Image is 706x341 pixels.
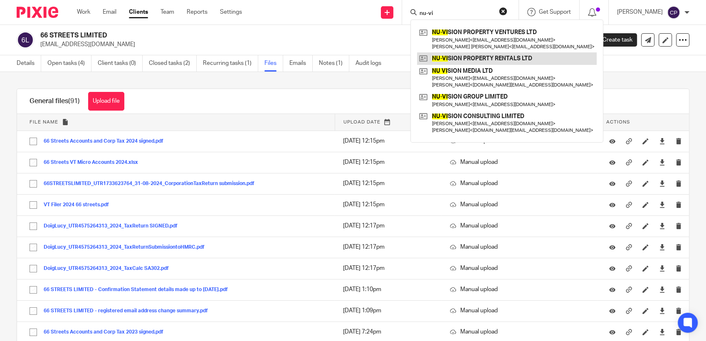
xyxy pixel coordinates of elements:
[68,98,80,104] span: (91)
[343,264,433,272] p: [DATE] 12:17pm
[450,243,589,251] p: Manual upload
[17,55,41,72] a: Details
[25,133,41,149] input: Select
[659,285,665,294] a: Download
[343,285,433,294] p: [DATE] 1:10pm
[17,7,58,18] img: Pixie
[659,222,665,230] a: Download
[659,264,665,272] a: Download
[25,303,41,319] input: Select
[44,245,211,250] button: DoigLucy_UTR4575264313_2024_TaxReturnSubmissiontoHMRC.pdf
[44,181,261,187] button: 66STREETSLIMITED_UTR1733623764_31-08-2024_CorporationTaxReturn submission.pdf
[25,282,41,298] input: Select
[659,158,665,166] a: Download
[343,158,433,166] p: [DATE] 12:15pm
[606,120,630,124] span: Actions
[44,223,184,229] button: DoigLucy_UTR4575264313_2024_TaxReturn SIGNED.pdf
[450,179,589,188] p: Manual upload
[30,120,58,124] span: File name
[160,8,174,16] a: Team
[450,222,589,230] p: Manual upload
[343,137,433,145] p: [DATE] 12:15pm
[539,9,571,15] span: Get Support
[25,176,41,192] input: Select
[450,328,589,336] p: Manual upload
[343,306,433,315] p: [DATE] 1:09pm
[499,7,507,15] button: Clear
[450,264,589,272] p: Manual upload
[25,240,41,255] input: Select
[220,8,242,16] a: Settings
[17,31,34,49] img: svg%3E
[44,266,175,272] button: DoigLucy_UTR4575264313_2024_TaxCalc SA302.pdf
[289,55,313,72] a: Emails
[667,6,680,19] img: svg%3E
[40,40,576,49] p: [EMAIL_ADDRESS][DOMAIN_NAME]
[203,55,258,72] a: Recurring tasks (1)
[659,137,665,145] a: Download
[659,200,665,209] a: Download
[88,92,124,111] button: Upload file
[450,306,589,315] p: Manual upload
[659,328,665,336] a: Download
[44,308,214,314] button: 66 STREETS LIMITED - registered email address change summary.pdf
[343,243,433,251] p: [DATE] 12:17pm
[98,55,143,72] a: Client tasks (0)
[44,287,234,293] button: 66 STREETS LIMITED - Confirmation Statement details made up to [DATE].pdf
[319,55,349,72] a: Notes (1)
[25,155,41,170] input: Select
[343,222,433,230] p: [DATE] 12:17pm
[589,33,637,47] a: Create task
[659,243,665,251] a: Download
[47,55,91,72] a: Open tasks (4)
[103,8,116,16] a: Email
[343,120,380,124] span: Upload date
[149,55,197,72] a: Closed tasks (2)
[25,261,41,277] input: Select
[44,329,170,335] button: 66 Streets Accounts and Corp Tax 2023 signed.pdf
[44,160,144,166] button: 66 Streets VT Micro Accounts 2024.xlsx
[343,179,433,188] p: [DATE] 12:15pm
[129,8,148,16] a: Clients
[450,158,589,166] p: Manual upload
[355,55,388,72] a: Audit logs
[25,197,41,213] input: Select
[30,97,80,106] h1: General files
[450,200,589,209] p: Manual upload
[264,55,283,72] a: Files
[44,138,170,144] button: 66 Streets Accounts and Corp Tax 2024 signed.pdf
[659,306,665,315] a: Download
[25,218,41,234] input: Select
[419,10,494,17] input: Search
[450,285,589,294] p: Manual upload
[343,328,433,336] p: [DATE] 7:24pm
[617,8,663,16] p: [PERSON_NAME]
[77,8,90,16] a: Work
[44,202,115,208] button: VT Filer 2024 66 streets.pdf
[187,8,207,16] a: Reports
[40,31,469,40] h2: 66 STREETS LIMITED
[659,179,665,188] a: Download
[343,200,433,209] p: [DATE] 12:15pm
[25,324,41,340] input: Select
